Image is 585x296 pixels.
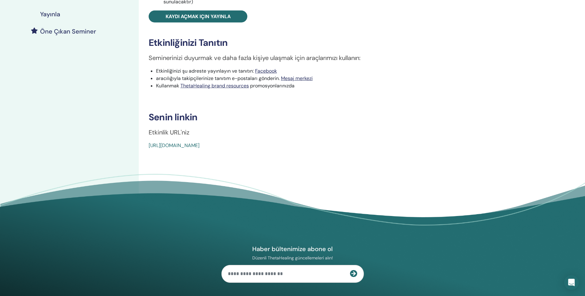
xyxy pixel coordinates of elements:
[221,255,364,261] p: Düzenli ThetaHealing güncellemeleri alın!
[149,10,247,22] a: Kaydı açmak için yayınla
[156,82,519,90] li: Kullanmak promosyonlarınızda
[149,37,519,48] h3: Etkinliğinizi Tanıtın
[281,75,313,82] a: Mesaj merkezi
[149,128,519,137] p: Etkinlik URL'niz
[255,68,277,74] a: Facebook
[149,53,519,62] p: Seminerinizi duyurmak ve daha fazla kişiye ulaşmak için araçlarımızı kullanın:
[180,82,249,89] a: ThetaHealing brand resources
[40,28,96,35] h4: Öne Çıkan Seminer
[149,112,519,123] h3: Senin linkin
[564,275,579,290] div: Open Intercom Messenger
[40,10,60,18] h4: Yayınla
[149,142,200,149] a: [URL][DOMAIN_NAME]
[156,67,519,75] li: Etkinliğinizi şu adreste yayınlayın ve tanıtın:
[221,245,364,253] h4: Haber bültenimize abone ol
[166,13,231,20] span: Kaydı açmak için yayınla
[156,75,519,82] li: aracılığıyla takipçilerinize tanıtım e-postaları gönderin.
